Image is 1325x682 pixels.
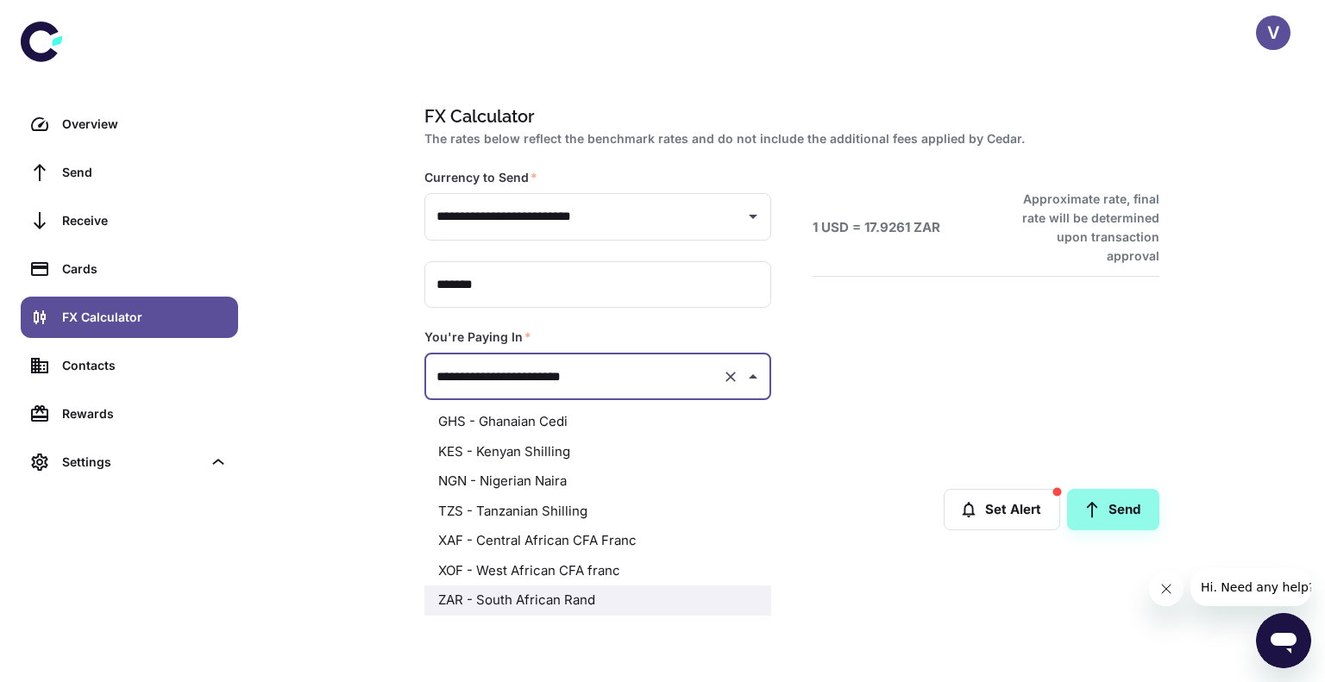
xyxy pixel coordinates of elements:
div: FX Calculator [62,308,228,327]
label: Currency to Send [424,169,537,186]
a: Receive [21,200,238,241]
iframe: Close message [1149,572,1184,606]
button: Open [741,204,765,228]
h6: 1 USD = 17.9261 ZAR [813,218,940,238]
li: XAF - Central African CFA Franc [424,526,771,556]
a: Rewards [21,393,238,435]
button: V [1256,16,1290,50]
li: GHS - Ghanaian Cedi [424,407,771,437]
button: Clear [719,365,743,389]
li: TZS - Tanzanian Shilling [424,497,771,527]
iframe: Button to launch messaging window [1256,613,1311,668]
span: Hi. Need any help? [10,12,124,26]
button: Set Alert [944,489,1060,530]
a: Contacts [21,345,238,386]
div: Settings [21,441,238,483]
a: Cards [21,248,238,290]
a: Send [1067,489,1159,530]
a: Overview [21,103,238,145]
div: Rewards [62,404,228,423]
h6: Approximate rate, final rate will be determined upon transaction approval [1003,190,1159,266]
li: ZAR - South African Rand [424,585,771,616]
label: You're Paying In [424,328,531,346]
li: KES - Kenyan Shilling [424,437,771,467]
div: Receive [62,211,228,230]
iframe: Message from company [1190,568,1311,606]
li: NGN - Nigerian Naira [424,466,771,497]
a: Send [21,152,238,193]
a: FX Calculator [21,297,238,338]
div: Settings [62,453,202,472]
div: Contacts [62,356,228,375]
div: Send [62,163,228,182]
div: Cards [62,260,228,278]
h1: FX Calculator [424,103,1152,129]
li: XOF - West African CFA franc [424,556,771,586]
button: Close [741,365,765,389]
div: Overview [62,115,228,134]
